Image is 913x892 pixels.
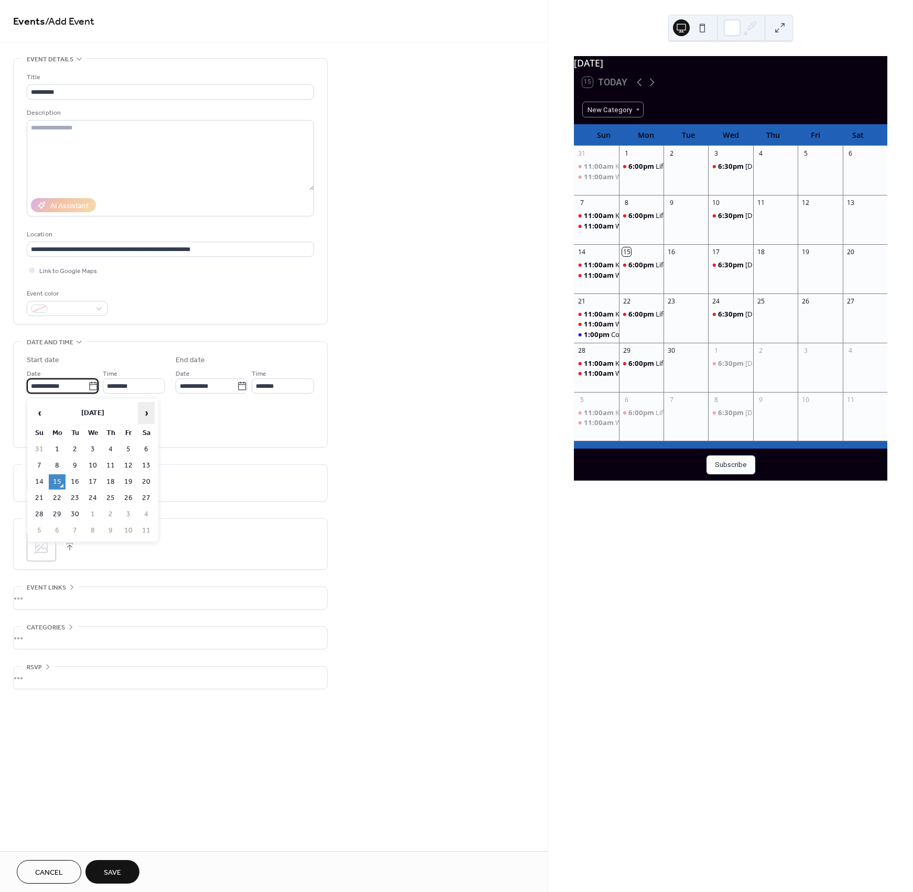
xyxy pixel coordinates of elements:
div: 9 [756,395,765,404]
div: Bible Study [708,358,753,368]
div: 10 [712,199,721,208]
div: 11 [756,199,765,208]
span: 6:00pm [628,408,656,417]
div: 10 [801,395,810,404]
div: 25 [756,297,765,306]
span: 6:00pm [628,358,656,368]
div: Worship Gathering [615,270,675,280]
div: 7 [667,395,676,404]
div: Worship Gathering [574,221,618,231]
span: 11:00am [584,221,615,231]
div: 7 [578,199,586,208]
td: 27 [138,491,155,506]
span: 11:00am [584,161,615,171]
div: 22 [622,297,631,306]
td: 11 [102,458,119,473]
div: [DEMOGRAPHIC_DATA] Study [745,358,840,368]
span: Event details [27,54,73,65]
span: 11:00am [584,408,615,417]
span: 6:30pm [718,260,745,269]
div: ; [27,532,56,561]
span: Time [252,368,266,379]
span: 6:00pm [628,161,656,171]
div: Tue [667,124,710,146]
div: Kid's Classes [615,358,654,368]
div: 5 [801,149,810,158]
td: 30 [67,507,83,522]
td: 22 [49,491,66,506]
span: 11:00am [584,418,615,427]
span: 6:00pm [628,309,656,319]
td: 10 [120,523,137,538]
div: Worship Gathering [574,319,618,329]
span: 11:00am [584,368,615,378]
div: Event color [27,288,105,299]
td: 9 [102,523,119,538]
div: 3 [801,346,810,355]
td: 4 [102,442,119,457]
div: Lifequest [656,161,684,171]
td: 8 [49,458,66,473]
span: 11:00am [584,260,615,269]
td: 5 [120,442,137,457]
td: 6 [49,523,66,538]
div: 21 [578,297,586,306]
th: [DATE] [49,402,137,425]
div: Community Market [611,330,672,339]
div: Lifequest [619,260,664,269]
span: Date [27,368,41,379]
td: 8 [84,523,101,538]
div: Lifequest [619,358,664,368]
span: 1:00pm [584,330,611,339]
div: [DEMOGRAPHIC_DATA] Study [745,260,840,269]
div: Description [27,107,312,118]
span: Event links [27,582,66,593]
div: Bible Study [708,260,753,269]
th: We [84,426,101,441]
td: 11 [138,523,155,538]
span: 6:30pm [718,211,745,220]
span: Time [103,368,117,379]
td: 23 [67,491,83,506]
div: Kid's Classes [615,309,654,319]
div: 8 [712,395,721,404]
td: 10 [84,458,101,473]
td: 25 [102,491,119,506]
span: 11:00am [584,358,615,368]
td: 12 [120,458,137,473]
th: Su [31,426,48,441]
td: 20 [138,474,155,489]
div: Lifequest [656,358,684,368]
div: [DEMOGRAPHIC_DATA] Study [745,211,840,220]
div: Bible Study [708,309,753,319]
div: 28 [578,346,586,355]
span: 6:30pm [718,408,745,417]
td: 4 [138,507,155,522]
span: 11:00am [584,319,615,329]
th: Tu [67,426,83,441]
span: Categories [27,622,65,633]
div: Worship Gathering [574,418,618,427]
div: 26 [801,297,810,306]
span: 6:30pm [718,161,745,171]
td: 13 [138,458,155,473]
div: Wed [710,124,752,146]
span: Date [176,368,190,379]
div: 9 [667,199,676,208]
td: 1 [49,442,66,457]
div: Lifequest [619,408,664,417]
td: 17 [84,474,101,489]
td: 3 [120,507,137,522]
th: Fr [120,426,137,441]
td: 7 [31,458,48,473]
div: Lifequest [656,408,684,417]
div: Worship Gathering [615,418,675,427]
div: Kid's Classes [574,408,618,417]
div: 1 [712,346,721,355]
div: 11 [846,395,855,404]
span: Event image [27,514,68,525]
span: 6:00pm [628,260,656,269]
td: 7 [67,523,83,538]
th: Sa [138,426,155,441]
span: 11:00am [584,270,615,280]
